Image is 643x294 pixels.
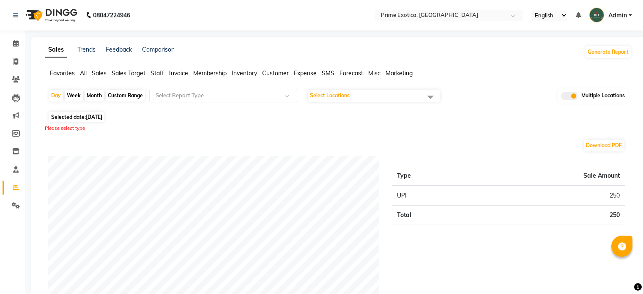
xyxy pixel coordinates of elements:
[472,205,625,225] td: 250
[150,69,164,77] span: Staff
[22,3,79,27] img: logo
[262,69,289,77] span: Customer
[392,205,472,225] td: Total
[584,140,624,151] button: Download PDF
[193,69,227,77] span: Membership
[368,69,380,77] span: Misc
[294,69,317,77] span: Expense
[589,8,604,22] img: Admin
[49,90,63,102] div: Day
[93,3,130,27] b: 08047224946
[339,69,363,77] span: Forecast
[581,92,625,100] span: Multiple Locations
[106,46,132,53] a: Feedback
[77,46,96,53] a: Trends
[106,90,145,102] div: Custom Range
[45,42,67,58] a: Sales
[310,92,350,99] span: Select Locations
[322,69,334,77] span: SMS
[85,90,104,102] div: Month
[65,90,83,102] div: Week
[45,125,632,132] div: Please select type
[86,114,102,120] span: [DATE]
[49,112,104,122] span: Selected date:
[112,69,145,77] span: Sales Target
[50,69,75,77] span: Favorites
[586,46,631,58] button: Generate Report
[472,166,625,186] th: Sale Amount
[92,69,107,77] span: Sales
[386,69,413,77] span: Marketing
[80,69,87,77] span: All
[142,46,175,53] a: Comparison
[608,11,627,20] span: Admin
[232,69,257,77] span: Inventory
[472,186,625,206] td: 250
[392,166,472,186] th: Type
[169,69,188,77] span: Invoice
[392,186,472,206] td: UPI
